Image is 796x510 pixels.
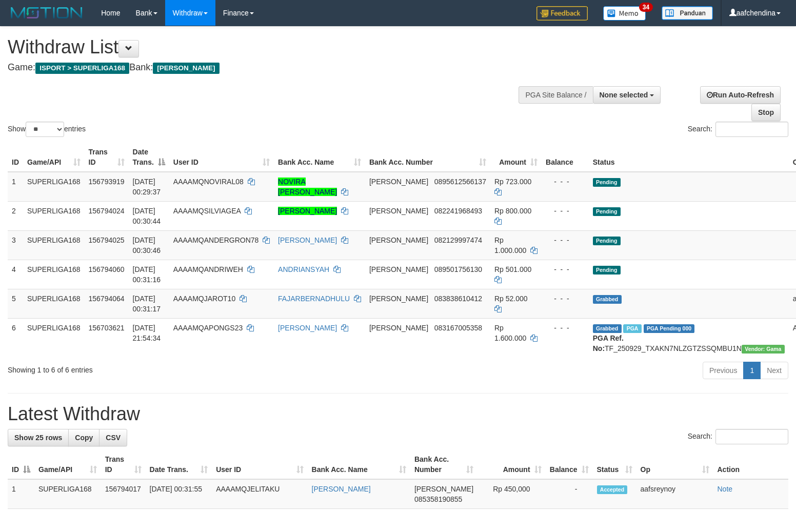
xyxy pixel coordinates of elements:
[129,143,169,172] th: Date Trans.: activate to sort column descending
[536,6,588,21] img: Feedback.jpg
[494,265,531,273] span: Rp 501.000
[434,207,482,215] span: Copy 082241968493 to clipboard
[173,265,243,273] span: AAAAMQANDRIWEH
[26,122,64,137] select: Showentries
[278,236,337,244] a: [PERSON_NAME]
[546,206,585,216] div: - - -
[278,207,337,215] a: [PERSON_NAME]
[89,207,125,215] span: 156794024
[133,236,161,254] span: [DATE] 00:30:46
[593,450,636,479] th: Status: activate to sort column ascending
[8,260,23,289] td: 4
[146,450,212,479] th: Date Trans.: activate to sort column ascending
[715,429,788,444] input: Search:
[600,91,648,99] span: None selected
[173,178,244,186] span: AAAAMQNOVIRAL08
[593,86,661,104] button: None selected
[713,450,789,479] th: Action
[173,324,243,332] span: AAAAMQAPONGS23
[742,345,785,354] span: Vendor URL: https://trx31.1velocity.biz
[546,479,593,509] td: -
[35,63,129,74] span: ISPORT > SUPERLIGA168
[133,178,161,196] span: [DATE] 00:29:37
[8,122,86,137] label: Show entries
[546,176,585,187] div: - - -
[589,318,789,358] td: TF_250929_TXAKN7NLZGTZSSQMBU1N
[593,334,624,352] b: PGA Ref. No:
[365,143,490,172] th: Bank Acc. Number: activate to sort column ascending
[312,485,371,493] a: [PERSON_NAME]
[8,201,23,230] td: 2
[490,143,542,172] th: Amount: activate to sort column ascending
[278,178,337,196] a: NOVIRA [PERSON_NAME]
[369,295,428,303] span: [PERSON_NAME]
[23,260,85,289] td: SUPERLIGA168
[636,450,713,479] th: Op: activate to sort column ascending
[133,265,161,284] span: [DATE] 00:31:16
[593,237,621,245] span: Pending
[700,86,781,104] a: Run Auto-Refresh
[636,479,713,509] td: aafsreynoy
[593,295,622,304] span: Grabbed
[68,429,99,446] a: Copy
[89,295,125,303] span: 156794064
[688,122,788,137] label: Search:
[8,479,34,509] td: 1
[133,324,161,342] span: [DATE] 21:54:34
[23,230,85,260] td: SUPERLIGA168
[477,450,545,479] th: Amount: activate to sort column ascending
[623,324,641,333] span: Marked by aafchhiseyha
[369,178,428,186] span: [PERSON_NAME]
[75,434,93,442] span: Copy
[369,324,428,332] span: [PERSON_NAME]
[662,6,713,20] img: panduan.png
[8,450,34,479] th: ID: activate to sort column descending
[8,429,69,446] a: Show 25 rows
[99,429,127,446] a: CSV
[434,324,482,332] span: Copy 083167005358 to clipboard
[101,479,146,509] td: 156794017
[8,143,23,172] th: ID
[703,362,744,379] a: Previous
[8,404,788,424] h1: Latest Withdraw
[89,324,125,332] span: 156703621
[494,207,531,215] span: Rp 800.000
[8,63,521,73] h4: Game: Bank:
[593,266,621,274] span: Pending
[89,236,125,244] span: 156794025
[760,362,788,379] a: Next
[173,207,241,215] span: AAAAMQSILVIAGEA
[8,172,23,202] td: 1
[414,495,462,503] span: Copy 085358190855 to clipboard
[593,207,621,216] span: Pending
[715,122,788,137] input: Search:
[494,324,526,342] span: Rp 1.600.000
[278,295,350,303] a: FAJARBERNADHULU
[546,235,585,245] div: - - -
[274,143,365,172] th: Bank Acc. Name: activate to sort column ascending
[146,479,212,509] td: [DATE] 00:31:55
[589,143,789,172] th: Status
[85,143,129,172] th: Trans ID: activate to sort column ascending
[519,86,592,104] div: PGA Site Balance /
[133,295,161,313] span: [DATE] 00:31:17
[173,236,258,244] span: AAAAMQANDERGRON78
[212,479,307,509] td: AAAAMQJELITAKU
[8,230,23,260] td: 3
[8,361,324,375] div: Showing 1 to 6 of 6 entries
[639,3,653,12] span: 34
[644,324,695,333] span: PGA Pending
[101,450,146,479] th: Trans ID: activate to sort column ascending
[546,450,593,479] th: Balance: activate to sort column ascending
[369,207,428,215] span: [PERSON_NAME]
[369,265,428,273] span: [PERSON_NAME]
[23,201,85,230] td: SUPERLIGA168
[546,293,585,304] div: - - -
[89,265,125,273] span: 156794060
[169,143,274,172] th: User ID: activate to sort column ascending
[434,265,482,273] span: Copy 089501756130 to clipboard
[434,236,482,244] span: Copy 082129997474 to clipboard
[14,434,62,442] span: Show 25 rows
[410,450,477,479] th: Bank Acc. Number: activate to sort column ascending
[23,289,85,318] td: SUPERLIGA168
